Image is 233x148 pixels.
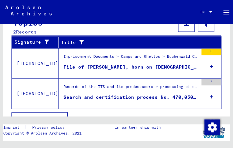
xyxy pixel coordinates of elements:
[3,130,82,136] p: Copyright © Arolsen Archives, 2021
[12,112,68,128] button: Show all results
[5,6,52,15] img: Arolsen_neg.svg
[27,124,72,130] a: Privacy policy
[204,119,220,135] img: Change consent
[61,39,76,46] font: Title
[220,5,233,18] button: Toggle sidenav
[115,124,161,130] p: In partner ship with
[13,29,16,35] span: 2
[16,29,37,35] span: Records
[202,124,226,141] img: yv_logo.png
[3,124,25,130] a: Imprint
[14,37,60,48] div: Signature
[63,84,198,93] div: Records of the ITS and its predecessors > processing of enquiries > case-related files of the ITS...
[63,64,198,71] div: File of [PERSON_NAME], born on [DEMOGRAPHIC_DATA]
[25,124,27,130] font: |
[63,94,198,101] div: Search and certification process No. 470,050 for [PERSON_NAME] born [DEMOGRAPHIC_DATA]
[222,9,230,16] mat-icon: Side nav toggle icon
[61,37,215,48] div: Title
[12,48,58,78] td: [TECHNICAL_ID]
[204,119,220,135] div: Change consent
[12,78,58,109] td: [TECHNICAL_ID]
[201,49,221,55] div: 3
[201,79,221,85] div: 7
[200,10,208,14] span: EN
[63,53,198,63] div: Imprisonment Documents > Camps and Ghettos > Buchenwald Concentration Camp > Individual Documents...
[14,39,41,46] font: Signature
